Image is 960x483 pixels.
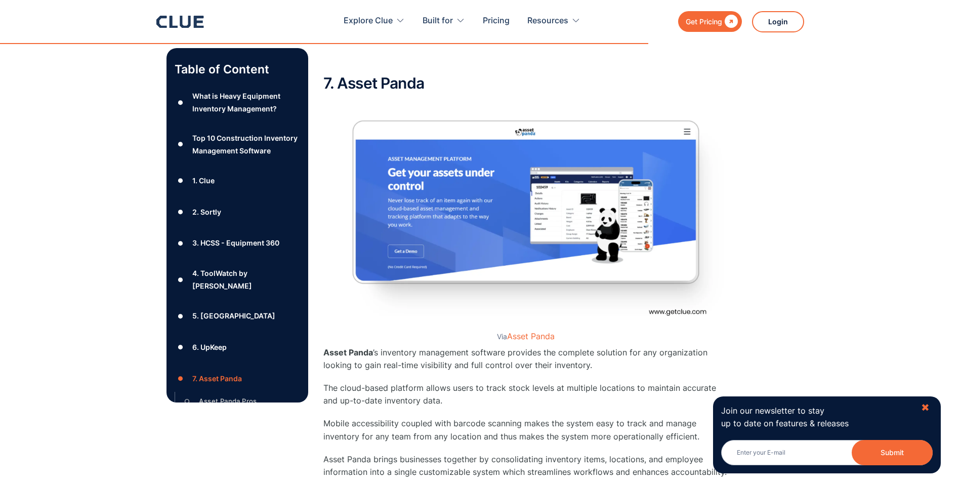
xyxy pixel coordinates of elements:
[175,95,187,110] div: ●
[423,5,465,37] div: Built for
[323,347,373,357] strong: Asset Panda
[175,267,300,292] a: ●4. ToolWatch by [PERSON_NAME]
[175,173,187,188] div: ●
[721,405,911,430] p: Join our newsletter to stay up to date on features & releases
[175,205,300,220] a: ●2. Sortly
[192,132,300,157] div: Top 10 Construction Inventory Management Software
[175,308,187,324] div: ●
[323,382,728,407] p: The cloud-based platform allows users to track stock levels at multiple locations to maintain acc...
[323,75,728,92] h2: 7. Asset Panda
[323,453,728,478] p: Asset Panda brings businesses together by consolidating inventory items, locations, and employee ...
[721,440,933,465] input: Enter your E-mail
[175,272,187,287] div: ●
[175,235,187,251] div: ●
[323,346,728,372] p: ’s inventory management software provides the complete solution for any organization looking to g...
[192,372,242,385] div: 7. Asset Panda
[921,401,930,414] div: ✖
[686,15,722,28] div: Get Pricing
[175,235,300,251] a: ●3. HCSS - Equipment 360
[175,340,300,355] a: ●6. UpKeep
[323,332,728,341] figcaption: Via
[527,5,568,37] div: Resources
[181,394,293,409] a: ○Asset Panda Pros
[527,5,580,37] div: Resources
[192,174,215,187] div: 1. Clue
[323,102,728,330] img: Asset Panda homepage
[175,173,300,188] a: ●1. Clue
[192,267,300,292] div: 4. ToolWatch by [PERSON_NAME]
[192,90,300,115] div: What is Heavy Equipment Inventory Management?
[483,5,510,37] a: Pricing
[852,440,933,465] button: Submit
[423,5,453,37] div: Built for
[678,11,742,32] a: Get Pricing
[175,90,300,115] a: ●What is Heavy Equipment Inventory Management?
[192,206,221,218] div: 2. Sortly
[192,341,227,353] div: 6. UpKeep
[199,395,257,408] div: Asset Panda Pros
[192,309,275,322] div: 5. [GEOGRAPHIC_DATA]
[175,308,300,324] a: ●5. [GEOGRAPHIC_DATA]
[175,340,187,355] div: ●
[175,371,187,386] div: ●
[192,236,279,249] div: 3. HCSS - Equipment 360
[323,417,728,442] p: Mobile accessibility coupled with barcode scanning makes the system easy to track and manage inve...
[344,5,393,37] div: Explore Clue
[175,61,300,77] p: Table of Content
[181,394,193,409] div: ○
[722,15,738,28] div: 
[507,331,555,341] a: Asset Panda
[175,137,187,152] div: ●
[323,52,728,64] p: ‍
[175,132,300,157] a: ●Top 10 Construction Inventory Management Software
[175,371,300,386] a: ●7. Asset Panda
[752,11,804,32] a: Login
[175,205,187,220] div: ●
[344,5,405,37] div: Explore Clue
